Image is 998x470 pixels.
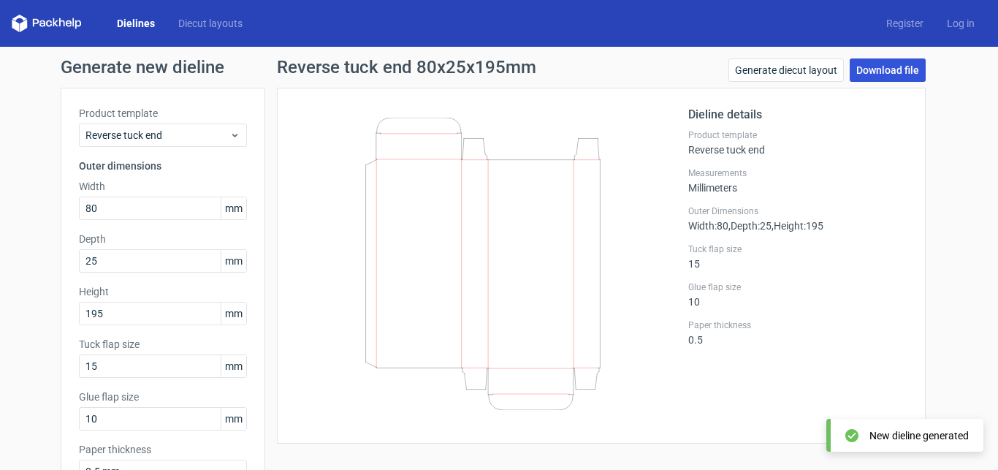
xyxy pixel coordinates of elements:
label: Glue flap size [688,281,907,293]
label: Measurements [688,167,907,179]
div: Millimeters [688,167,907,194]
a: Generate diecut layout [728,58,844,82]
label: Paper thickness [688,319,907,331]
div: New dieline generated [869,428,969,443]
div: 10 [688,281,907,308]
label: Paper thickness [79,442,247,457]
label: Width [79,179,247,194]
h2: Dieline details [688,106,907,124]
label: Glue flap size [79,390,247,404]
a: Diecut layouts [167,16,254,31]
span: mm [221,197,246,219]
a: Log in [935,16,986,31]
h1: Generate new dieline [61,58,937,76]
h1: Reverse tuck end 80x25x195mm [277,58,536,76]
span: mm [221,250,246,272]
a: Download file [850,58,926,82]
div: Reverse tuck end [688,129,907,156]
label: Product template [688,129,907,141]
label: Tuck flap size [688,243,907,255]
label: Height [79,284,247,299]
label: Outer Dimensions [688,205,907,217]
span: mm [221,408,246,430]
span: , Depth : 25 [728,220,772,232]
span: , Height : 195 [772,220,823,232]
label: Product template [79,106,247,121]
a: Dielines [105,16,167,31]
label: Depth [79,232,247,246]
span: mm [221,355,246,377]
span: mm [221,303,246,325]
span: Width : 80 [688,220,728,232]
div: 0.5 [688,319,907,346]
span: Reverse tuck end [85,128,229,143]
h3: Outer dimensions [79,159,247,173]
a: Register [875,16,935,31]
label: Tuck flap size [79,337,247,352]
div: 15 [688,243,907,270]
